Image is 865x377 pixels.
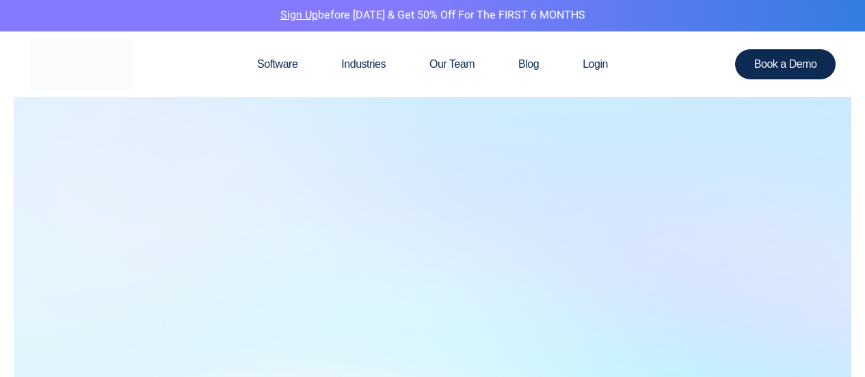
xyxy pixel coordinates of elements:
[235,31,319,97] a: Software
[280,7,318,23] a: Sign Up
[735,49,836,79] a: Book a Demo
[496,31,561,97] a: Blog
[561,31,630,97] a: Login
[10,7,855,25] p: before [DATE] & Get 50% Off for the FIRST 6 MONTHS
[319,31,408,97] a: Industries
[408,31,496,97] a: Our Team
[754,59,817,70] span: Book a Demo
